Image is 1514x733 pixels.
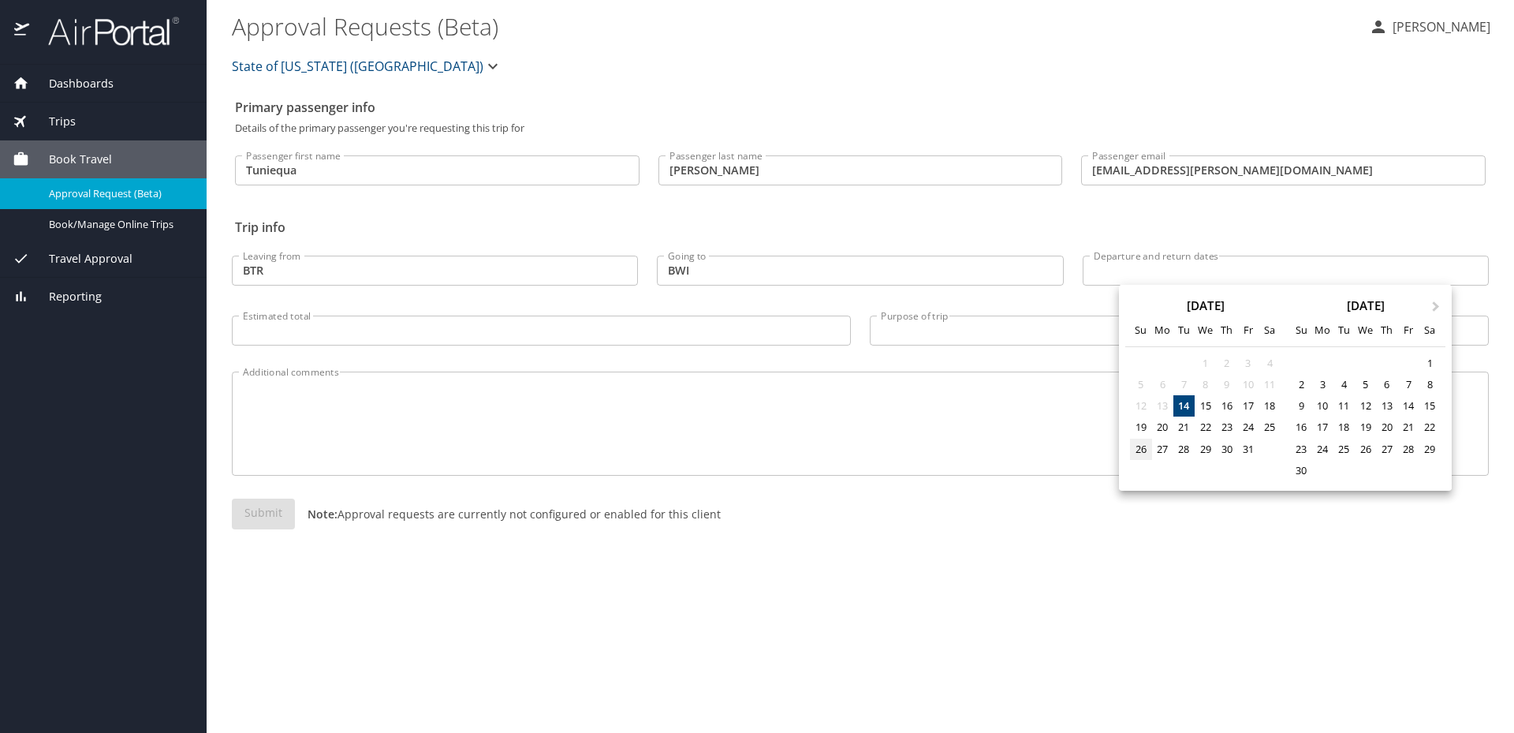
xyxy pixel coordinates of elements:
div: Choose Tuesday, October 21st, 2025 [1173,417,1195,438]
div: Choose Tuesday, November 4th, 2025 [1333,374,1355,395]
div: Not available Sunday, October 12th, 2025 [1130,395,1151,417]
div: Choose Friday, October 17th, 2025 [1237,395,1259,417]
div: Choose Wednesday, November 12th, 2025 [1355,395,1376,417]
div: Choose Wednesday, November 19th, 2025 [1355,417,1376,438]
div: Not available Wednesday, October 8th, 2025 [1195,374,1216,395]
div: Choose Saturday, October 18th, 2025 [1259,395,1281,417]
div: Su [1130,320,1151,341]
div: Choose Wednesday, October 15th, 2025 [1195,395,1216,417]
div: Choose Sunday, November 16th, 2025 [1290,417,1311,438]
div: Choose Friday, November 7th, 2025 [1397,374,1419,395]
div: Not available Wednesday, October 1st, 2025 [1195,353,1216,374]
div: Fr [1237,320,1259,341]
div: Choose Thursday, November 6th, 2025 [1376,374,1397,395]
div: Choose Tuesday, November 25th, 2025 [1333,439,1355,460]
div: Choose Saturday, November 1st, 2025 [1419,353,1441,374]
div: Choose Sunday, November 30th, 2025 [1290,460,1311,481]
div: Choose Monday, November 17th, 2025 [1312,417,1333,438]
div: Choose Saturday, November 22nd, 2025 [1419,417,1441,438]
button: Next Month [1425,286,1450,312]
div: Tu [1333,320,1355,341]
div: Choose Thursday, October 30th, 2025 [1216,439,1237,460]
div: Tu [1173,320,1195,341]
div: Choose Friday, November 21st, 2025 [1397,417,1419,438]
div: Choose Tuesday, November 18th, 2025 [1333,417,1355,438]
div: We [1195,320,1216,341]
div: Not available Monday, October 6th, 2025 [1152,374,1173,395]
div: [DATE] [1125,300,1285,312]
div: Choose Friday, November 14th, 2025 [1397,395,1419,417]
div: Not available Sunday, October 5th, 2025 [1130,374,1151,395]
div: Not available Thursday, October 9th, 2025 [1216,374,1237,395]
div: Choose Friday, October 24th, 2025 [1237,417,1259,438]
div: month 2025-10 [1130,353,1280,470]
div: Mo [1312,320,1333,341]
div: Choose Wednesday, October 29th, 2025 [1195,439,1216,460]
div: Choose Monday, October 27th, 2025 [1152,439,1173,460]
div: Not available Saturday, October 4th, 2025 [1259,353,1281,374]
div: Not available Friday, October 3rd, 2025 [1237,353,1259,374]
div: Not available Friday, October 10th, 2025 [1237,374,1259,395]
div: Choose Friday, November 28th, 2025 [1397,439,1419,460]
div: Choose Wednesday, November 5th, 2025 [1355,374,1376,395]
div: Mo [1152,320,1173,341]
div: Choose Thursday, November 13th, 2025 [1376,395,1397,417]
div: Choose Monday, November 10th, 2025 [1312,395,1333,417]
div: We [1355,320,1376,341]
div: Choose Wednesday, November 26th, 2025 [1355,439,1376,460]
div: Th [1376,320,1397,341]
div: Choose Saturday, November 8th, 2025 [1419,374,1441,395]
div: Choose Sunday, November 23rd, 2025 [1290,439,1311,460]
div: Choose Saturday, October 25th, 2025 [1259,417,1281,438]
div: Choose Monday, October 20th, 2025 [1152,417,1173,438]
div: Th [1216,320,1237,341]
div: Choose Thursday, October 23rd, 2025 [1216,417,1237,438]
div: Choose Sunday, November 9th, 2025 [1290,395,1311,417]
div: Choose Tuesday, October 28th, 2025 [1173,439,1195,460]
div: Choose Thursday, October 16th, 2025 [1216,395,1237,417]
div: Choose Saturday, November 29th, 2025 [1419,439,1441,460]
div: Choose Wednesday, October 22nd, 2025 [1195,417,1216,438]
div: Choose Monday, November 24th, 2025 [1312,439,1333,460]
div: Not available Monday, October 13th, 2025 [1152,395,1173,417]
div: Choose Friday, October 31st, 2025 [1237,439,1259,460]
div: Not available Saturday, October 11th, 2025 [1259,374,1281,395]
div: Choose Thursday, November 27th, 2025 [1376,439,1397,460]
div: [DATE] [1285,300,1445,312]
div: Fr [1397,320,1419,341]
div: Sa [1259,320,1281,341]
div: Choose Sunday, October 26th, 2025 [1130,439,1151,460]
div: Choose Sunday, November 2nd, 2025 [1290,374,1311,395]
div: Choose Sunday, October 19th, 2025 [1130,417,1151,438]
div: Not available Thursday, October 2nd, 2025 [1216,353,1237,374]
div: Choose Saturday, November 15th, 2025 [1419,395,1441,417]
div: Choose Monday, November 3rd, 2025 [1312,374,1333,395]
div: Sa [1419,320,1441,341]
div: Choose Tuesday, November 11th, 2025 [1333,395,1355,417]
div: month 2025-11 [1290,353,1440,481]
div: Not available Tuesday, October 7th, 2025 [1173,374,1195,395]
div: Choose Thursday, November 20th, 2025 [1376,417,1397,438]
div: Su [1290,320,1311,341]
div: Choose Tuesday, October 14th, 2025 [1173,395,1195,417]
